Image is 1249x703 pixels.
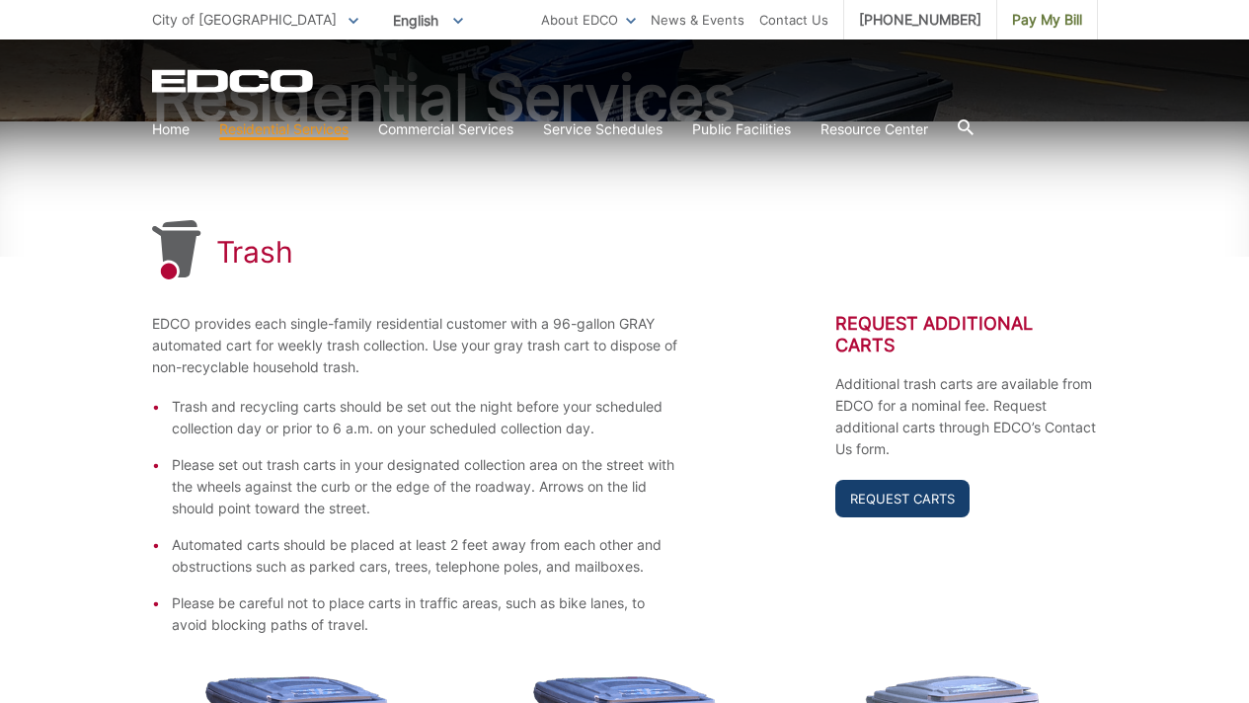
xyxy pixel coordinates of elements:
[152,313,677,378] p: EDCO provides each single-family residential customer with a 96-gallon GRAY automated cart for we...
[152,118,190,140] a: Home
[541,9,636,31] a: About EDCO
[219,118,349,140] a: Residential Services
[543,118,663,140] a: Service Schedules
[835,480,970,517] a: Request Carts
[172,534,677,578] li: Automated carts should be placed at least 2 feet away from each other and obstructions such as pa...
[378,4,478,37] span: English
[820,118,928,140] a: Resource Center
[835,373,1098,460] p: Additional trash carts are available from EDCO for a nominal fee. Request additional carts throug...
[378,118,513,140] a: Commercial Services
[172,592,677,636] li: Please be careful not to place carts in traffic areas, such as bike lanes, to avoid blocking path...
[216,234,294,270] h1: Trash
[759,9,828,31] a: Contact Us
[172,454,677,519] li: Please set out trash carts in your designated collection area on the street with the wheels again...
[692,118,791,140] a: Public Facilities
[835,313,1098,356] h2: Request Additional Carts
[152,69,316,93] a: EDCD logo. Return to the homepage.
[172,396,677,439] li: Trash and recycling carts should be set out the night before your scheduled collection day or pri...
[1012,9,1082,31] span: Pay My Bill
[152,11,337,28] span: City of [GEOGRAPHIC_DATA]
[651,9,744,31] a: News & Events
